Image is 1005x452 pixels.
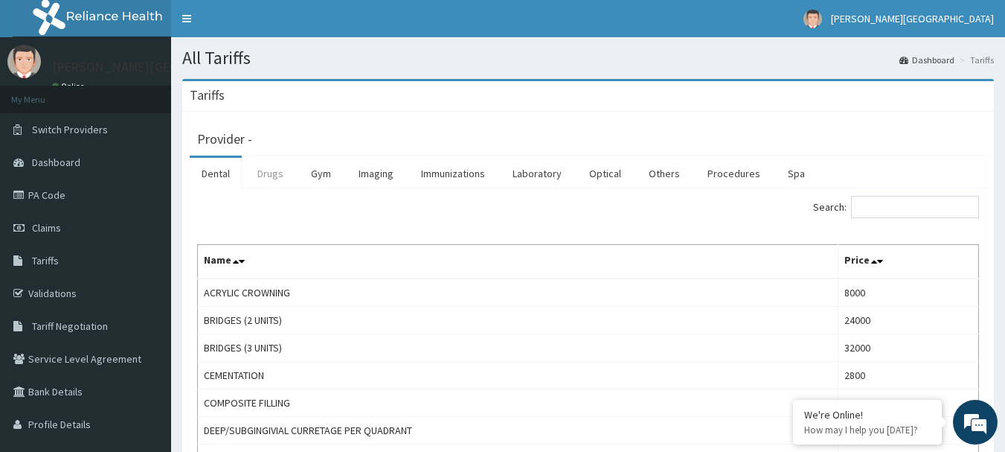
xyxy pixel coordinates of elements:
img: User Image [803,10,822,28]
li: Tariffs [956,54,994,66]
a: Optical [577,158,633,189]
a: Imaging [347,158,405,189]
a: Procedures [696,158,772,189]
label: Search: [813,196,979,218]
td: 2800 [838,362,978,389]
span: Dashboard [32,156,80,169]
a: Gym [299,158,343,189]
h3: Provider - [197,133,252,146]
td: COMPOSITE FILLING [198,389,838,417]
a: Dashboard [899,54,954,66]
h3: Tariffs [190,89,225,102]
td: CEMENTATION [198,362,838,389]
a: Online [52,81,88,92]
th: Name [198,245,838,279]
a: Others [637,158,692,189]
p: [PERSON_NAME][GEOGRAPHIC_DATA] [52,60,272,74]
td: 8000 [838,278,978,307]
a: Spa [776,158,817,189]
a: Dental [190,158,242,189]
span: Claims [32,221,61,235]
a: Immunizations [409,158,497,189]
td: DEEP/SUBGINGIVIAL CURRETAGE PER QUADRANT [198,417,838,445]
h1: All Tariffs [182,48,994,68]
td: 2800 [838,389,978,417]
span: [PERSON_NAME][GEOGRAPHIC_DATA] [831,12,994,25]
img: User Image [7,45,41,78]
td: ACRYLIC CROWNING [198,278,838,307]
input: Search: [851,196,979,218]
td: BRIDGES (3 UNITS) [198,334,838,362]
td: 24000 [838,307,978,334]
p: How may I help you today? [804,424,931,436]
div: We're Online! [804,408,931,421]
span: Tariff Negotiation [32,319,108,333]
a: Drugs [245,158,295,189]
span: Tariffs [32,254,59,267]
td: BRIDGES (2 UNITS) [198,307,838,334]
td: 32000 [838,334,978,362]
a: Laboratory [501,158,574,189]
span: Switch Providers [32,123,108,136]
th: Price [838,245,978,279]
